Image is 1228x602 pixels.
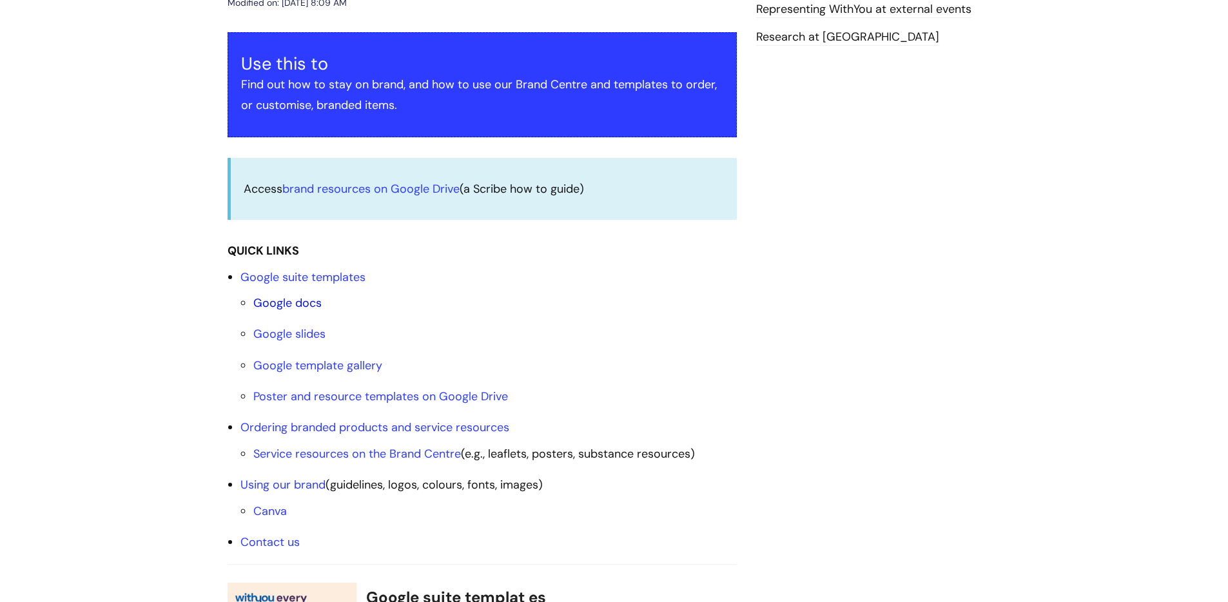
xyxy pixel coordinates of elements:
a: Google docs [253,295,322,311]
a: brand resources on Google Drive [282,181,460,197]
p: Access (a Scribe how to guide) [244,179,724,199]
a: Google suite templates [240,269,365,285]
a: Google template gallery [253,358,382,373]
a: Poster and resource templates on Google Drive [253,389,508,404]
a: Google slides [253,326,326,342]
a: Ordering branded products and service resources [240,420,509,435]
p: Find out how to stay on brand, and how to use our Brand Centre and templates to order, or customi... [241,74,723,116]
a: Contact us [240,534,300,550]
a: Research at [GEOGRAPHIC_DATA] [756,29,939,46]
h3: Use this to [241,53,723,74]
li: (guidelines, logos, colours, fonts, images) [240,474,737,521]
a: Representing WithYou at external events [756,1,971,18]
a: Service resources on the Brand Centre [253,446,461,461]
a: Canva [253,503,287,519]
li: (e.g., leaflets, posters, substance resources) [253,443,737,464]
a: Using our brand [240,477,326,492]
strong: QUICK LINKS [228,243,299,258]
